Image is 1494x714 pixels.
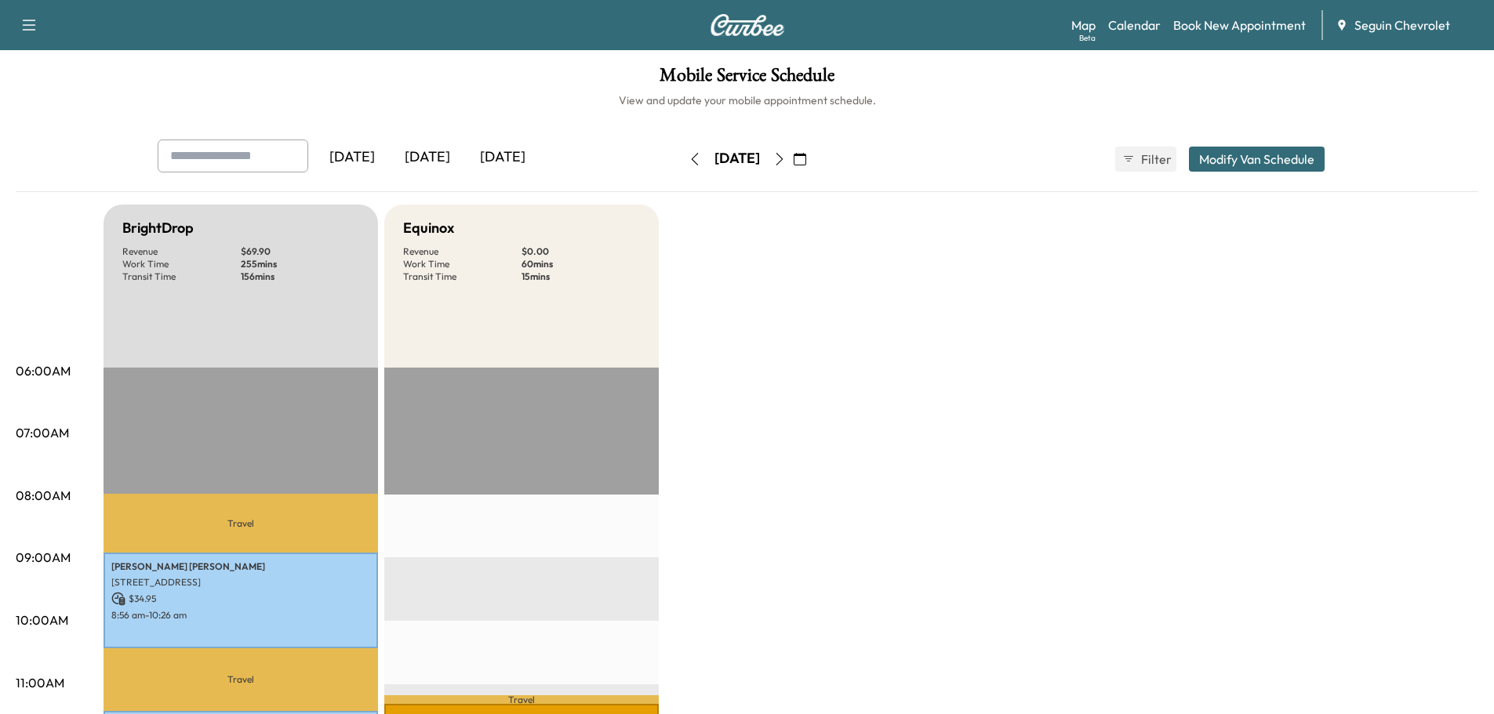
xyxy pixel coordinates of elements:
[384,695,659,704] p: Travel
[122,270,241,283] p: Transit Time
[16,361,71,380] p: 06:00AM
[16,548,71,567] p: 09:00AM
[1354,16,1450,34] span: Seguin Chevrolet
[1173,16,1306,34] a: Book New Appointment
[403,258,522,270] p: Work Time
[714,149,760,169] div: [DATE]
[241,270,359,283] p: 156 mins
[1115,147,1176,172] button: Filter
[403,270,522,283] p: Transit Time
[16,486,71,505] p: 08:00AM
[522,245,640,258] p: $ 0.00
[111,592,370,606] p: $ 34.95
[522,258,640,270] p: 60 mins
[710,14,785,36] img: Curbee Logo
[111,560,370,573] p: [PERSON_NAME] [PERSON_NAME]
[16,673,64,692] p: 11:00AM
[1071,16,1096,34] a: MapBeta
[1141,150,1169,169] span: Filter
[522,270,640,283] p: 15 mins
[241,258,359,270] p: 255 mins
[104,648,378,712] p: Travel
[122,245,241,258] p: Revenue
[104,494,378,553] p: Travel
[111,609,370,622] p: 8:56 am - 10:26 am
[241,245,359,258] p: $ 69.90
[314,140,390,176] div: [DATE]
[16,66,1478,92] h1: Mobile Service Schedule
[16,611,68,629] p: 10:00AM
[16,92,1478,108] h6: View and update your mobile appointment schedule.
[111,576,370,589] p: [STREET_ADDRESS]
[16,423,69,442] p: 07:00AM
[122,258,241,270] p: Work Time
[122,217,194,239] h5: BrightDrop
[403,245,522,258] p: Revenue
[1189,147,1325,172] button: Modify Van Schedule
[1079,32,1096,44] div: Beta
[1108,16,1161,34] a: Calendar
[390,140,465,176] div: [DATE]
[465,140,540,176] div: [DATE]
[403,217,454,239] h5: Equinox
